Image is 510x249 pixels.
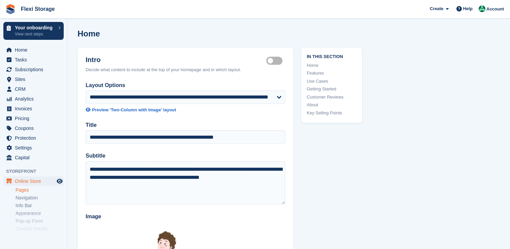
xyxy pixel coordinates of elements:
[16,218,64,224] a: Pop-up Form
[16,210,64,217] a: Appearance
[307,70,357,77] a: Features
[15,143,55,153] span: Settings
[3,65,64,74] a: menu
[307,110,357,116] a: Key Selling Points
[18,3,57,15] a: Flexi Storage
[16,226,64,232] a: Contact Details
[15,25,55,30] p: Your onboarding
[15,55,55,64] span: Tasks
[6,168,67,175] span: Storefront
[3,45,64,55] a: menu
[3,94,64,104] a: menu
[3,133,64,143] a: menu
[15,133,55,143] span: Protection
[15,104,55,113] span: Invoices
[16,187,64,193] a: Pages
[86,81,285,89] label: Layout Options
[3,22,64,40] a: Your onboarding View next steps
[86,107,285,113] a: Preview 'Two-Column with Image' layout
[78,29,100,38] h1: Home
[3,104,64,113] a: menu
[307,53,357,59] span: In this section
[3,55,64,64] a: menu
[3,143,64,153] a: menu
[3,84,64,94] a: menu
[16,233,64,240] a: Reviews
[15,176,55,186] span: Online Store
[430,5,443,12] span: Create
[3,153,64,162] a: menu
[479,5,485,12] img: Brooke Paul
[15,153,55,162] span: Capital
[3,176,64,186] a: menu
[56,177,64,185] a: Preview store
[15,123,55,133] span: Coupons
[463,5,473,12] span: Help
[307,86,357,92] a: Getting Started
[86,56,266,64] h2: Intro
[3,123,64,133] a: menu
[15,45,55,55] span: Home
[86,66,285,73] div: Decide what content to include at the top of your homepage and in which layout.
[307,94,357,101] a: Customer Reviews
[307,62,357,69] a: Home
[15,65,55,74] span: Subscriptions
[307,102,357,108] a: About
[86,213,285,221] label: Image
[86,121,285,129] label: Title
[3,75,64,84] a: menu
[3,114,64,123] a: menu
[307,78,357,85] a: Use Cases
[15,75,55,84] span: Sites
[16,202,64,209] a: Info Bar
[486,6,504,12] span: Account
[92,107,176,113] div: Preview 'Two-Column with Image' layout
[15,84,55,94] span: CRM
[15,94,55,104] span: Analytics
[266,60,285,61] label: Hero section active
[86,152,285,160] label: Subtitle
[16,195,64,201] a: Navigation
[15,31,55,37] p: View next steps
[15,114,55,123] span: Pricing
[5,4,16,14] img: stora-icon-8386f47178a22dfd0bd8f6a31ec36ba5ce8667c1dd55bd0f319d3a0aa187defe.svg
